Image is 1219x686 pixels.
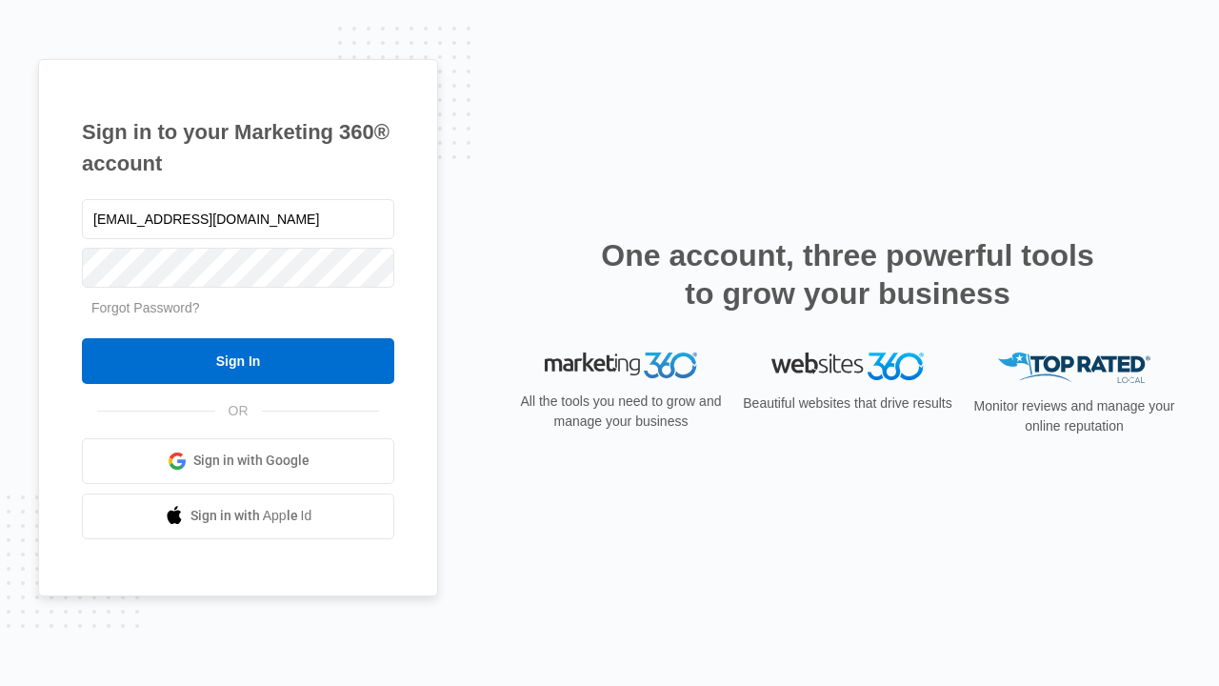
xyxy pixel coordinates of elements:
[82,338,394,384] input: Sign In
[82,199,394,239] input: Email
[741,393,954,414] p: Beautiful websites that drive results
[545,353,697,379] img: Marketing 360
[82,494,394,539] a: Sign in with Apple Id
[193,451,310,471] span: Sign in with Google
[968,396,1181,436] p: Monitor reviews and manage your online reputation
[514,392,728,432] p: All the tools you need to grow and manage your business
[82,438,394,484] a: Sign in with Google
[190,506,312,526] span: Sign in with Apple Id
[595,236,1100,313] h2: One account, three powerful tools to grow your business
[82,116,394,179] h1: Sign in to your Marketing 360® account
[215,401,262,421] span: OR
[771,353,924,380] img: Websites 360
[91,300,200,315] a: Forgot Password?
[998,353,1150,384] img: Top Rated Local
